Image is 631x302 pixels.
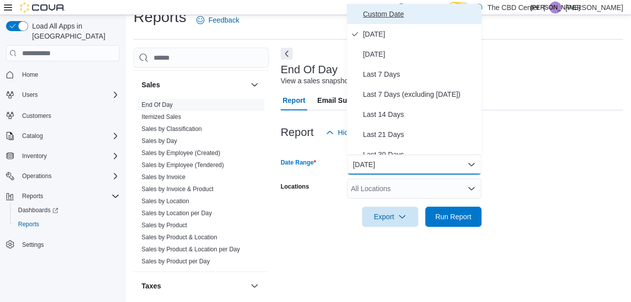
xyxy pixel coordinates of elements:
[425,207,481,227] button: Run Report
[347,155,481,175] button: [DATE]
[565,2,623,14] p: [PERSON_NAME]
[18,220,39,228] span: Reports
[18,190,119,202] span: Reports
[142,185,213,193] span: Sales by Invoice & Product
[18,130,47,142] button: Catalog
[22,132,43,140] span: Catalog
[142,174,185,181] a: Sales by Invoice
[192,10,243,30] a: Feedback
[208,15,239,25] span: Feedback
[142,101,173,109] span: End Of Day
[22,192,43,200] span: Reports
[142,80,160,90] h3: Sales
[14,204,119,216] span: Dashboards
[363,88,477,100] span: Last 7 Days (excluding [DATE])
[368,207,412,227] span: Export
[448,2,469,13] input: Dark Mode
[531,2,580,14] span: [PERSON_NAME]
[142,125,202,133] span: Sales by Classification
[14,218,43,230] a: Reports
[142,198,189,205] a: Sales by Location
[22,112,51,120] span: Customers
[28,21,119,41] span: Load All Apps in [GEOGRAPHIC_DATA]
[363,108,477,120] span: Last 14 Days
[283,90,305,110] span: Report
[363,8,477,20] span: Custom Date
[18,150,51,162] button: Inventory
[2,169,123,183] button: Operations
[549,2,561,14] div: Julianne Auer
[281,76,428,86] div: View a sales snapshot for a date or date range.
[142,222,187,229] a: Sales by Product
[18,69,42,81] a: Home
[18,150,119,162] span: Inventory
[2,129,123,143] button: Catalog
[362,207,418,227] button: Export
[18,89,119,101] span: Users
[363,28,477,40] span: [DATE]
[142,258,210,265] a: Sales by Product per Day
[2,189,123,203] button: Reports
[142,137,177,145] span: Sales by Day
[20,3,65,13] img: Cova
[281,126,314,138] h3: Report
[142,221,187,229] span: Sales by Product
[142,125,202,132] a: Sales by Classification
[22,172,52,180] span: Operations
[134,99,269,271] div: Sales
[363,148,477,161] span: Last 30 Days
[142,233,217,241] span: Sales by Product & Location
[18,130,119,142] span: Catalog
[467,185,475,193] button: Open list of options
[363,48,477,60] span: [DATE]
[18,170,56,182] button: Operations
[142,246,240,253] a: Sales by Product & Location per Day
[10,203,123,217] a: Dashboards
[18,110,55,122] a: Customers
[142,209,212,217] span: Sales by Location per Day
[363,128,477,140] span: Last 21 Days
[10,217,123,231] button: Reports
[22,152,47,160] span: Inventory
[18,89,42,101] button: Users
[347,4,481,155] div: Select listbox
[338,127,391,137] span: Hide Parameters
[142,113,181,121] span: Itemized Sales
[14,204,62,216] a: Dashboards
[18,206,58,214] span: Dashboards
[142,210,212,217] a: Sales by Location per Day
[18,68,119,81] span: Home
[18,170,119,182] span: Operations
[2,149,123,163] button: Inventory
[142,245,240,253] span: Sales by Product & Location per Day
[18,239,48,251] a: Settings
[142,281,161,291] h3: Taxes
[142,149,220,157] span: Sales by Employee (Created)
[22,241,44,249] span: Settings
[2,88,123,102] button: Users
[142,137,177,144] a: Sales by Day
[281,159,316,167] label: Date Range
[487,2,539,14] p: The CBD Center
[142,101,173,108] a: End Of Day
[142,257,210,265] span: Sales by Product per Day
[142,197,189,205] span: Sales by Location
[142,173,185,181] span: Sales by Invoice
[134,7,186,27] h1: Reports
[317,90,381,110] span: Email Subscription
[435,212,471,222] span: Run Report
[281,64,338,76] h3: End Of Day
[18,109,119,121] span: Customers
[281,183,309,191] label: Locations
[22,71,38,79] span: Home
[142,113,181,120] a: Itemized Sales
[142,162,224,169] a: Sales by Employee (Tendered)
[281,48,293,60] button: Next
[142,186,213,193] a: Sales by Invoice & Product
[6,63,119,278] nav: Complex example
[2,67,123,82] button: Home
[363,68,477,80] span: Last 7 Days
[142,149,220,157] a: Sales by Employee (Created)
[248,79,261,91] button: Sales
[18,238,119,251] span: Settings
